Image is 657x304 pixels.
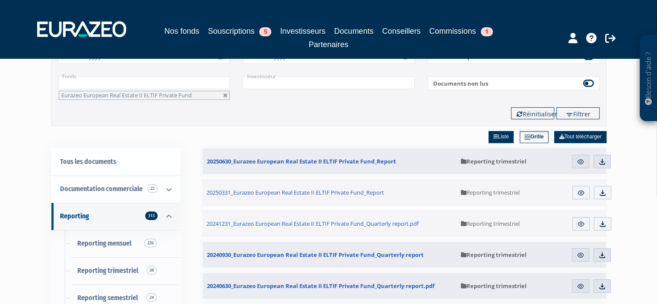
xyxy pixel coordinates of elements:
a: Tous les documents [51,148,180,176]
p: Besoin d'aide ? [644,39,654,117]
img: eye.svg [577,189,585,197]
a: 20250630_Eurazeo European Real Estate II ELTIF Private Fund_Report [203,148,457,174]
span: 22 [147,184,158,193]
img: eye.svg [577,158,584,166]
button: Filtrer [556,107,600,119]
span: 20240630_Eurazeo European Real Estate II ELTIF Private Fund_Quarterly report.pdf [207,282,435,290]
img: 1732889491-logotype_eurazeo_blanc_rvb.png [37,21,126,37]
img: eye.svg [577,220,585,228]
a: Documentation commerciale 22 [51,176,180,203]
span: Eurazeo European Real Estate II ELTIF Private Fund [61,91,192,99]
a: 20250331_Eurazeo European Real Estate II ELTIF Private Fund_Report [202,179,457,206]
img: filter.svg [565,111,573,119]
span: 5 [259,27,271,36]
a: Nos fonds [164,25,199,37]
img: download.svg [599,220,606,228]
span: Documentation commerciale [60,185,143,193]
a: Commissions1 [429,25,493,37]
img: grid.svg [524,134,530,140]
span: 226 [144,239,157,247]
span: Reporting trimestriel [461,220,520,227]
span: Reporting semestriel [77,294,138,302]
span: 20250630_Eurazeo European Real Estate II ELTIF Private Fund_Report [207,157,396,165]
a: Reporting 313 [51,203,180,230]
a: 20240630_Eurazeo European Real Estate II ELTIF Private Fund_Quarterly report.pdf [203,273,457,299]
a: Investisseurs [280,25,325,37]
a: Reporting trimestriel38 [51,257,180,285]
span: Reporting trimestriel [461,157,527,165]
img: download.svg [598,158,606,166]
a: Liste [489,131,514,143]
span: 20241231_Eurazeo European Real Estate II ELTIF Private Fund_Quarterly report.pdf [206,220,419,227]
a: Souscriptions5 [208,25,271,37]
span: 38 [146,266,157,275]
a: Partenaires [308,38,348,51]
span: Reporting [60,212,89,220]
label: Documents non lus [428,77,600,90]
a: Documents [334,25,374,38]
a: 20241231_Eurazeo European Real Estate II ELTIF Private Fund_Quarterly report.pdf [202,210,457,237]
a: 20240930_Eurazeo European Real Estate II ELTIF Private Fund_Quarterly report [203,242,457,268]
a: Tout télécharger [554,131,606,143]
span: Reporting trimestriel [461,282,527,290]
a: Reporting mensuel226 [51,230,180,257]
span: 24 [146,293,157,302]
img: eye.svg [577,251,584,259]
span: Reporting trimestriel [461,189,520,196]
span: 1 [481,27,493,36]
span: 20250331_Eurazeo European Real Estate II ELTIF Private Fund_Report [206,189,384,196]
img: download.svg [598,251,606,259]
span: Reporting trimestriel [461,251,527,259]
span: Reporting mensuel [77,239,131,247]
img: download.svg [598,282,606,290]
img: eye.svg [577,282,584,290]
a: Grille [520,131,549,143]
a: Conseillers [382,25,421,37]
button: Réinitialiser [511,107,554,119]
span: 313 [145,211,158,220]
span: 20240930_Eurazeo European Real Estate II ELTIF Private Fund_Quarterly report [207,251,424,259]
img: download.svg [599,189,606,197]
span: Reporting trimestriel [77,266,138,275]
